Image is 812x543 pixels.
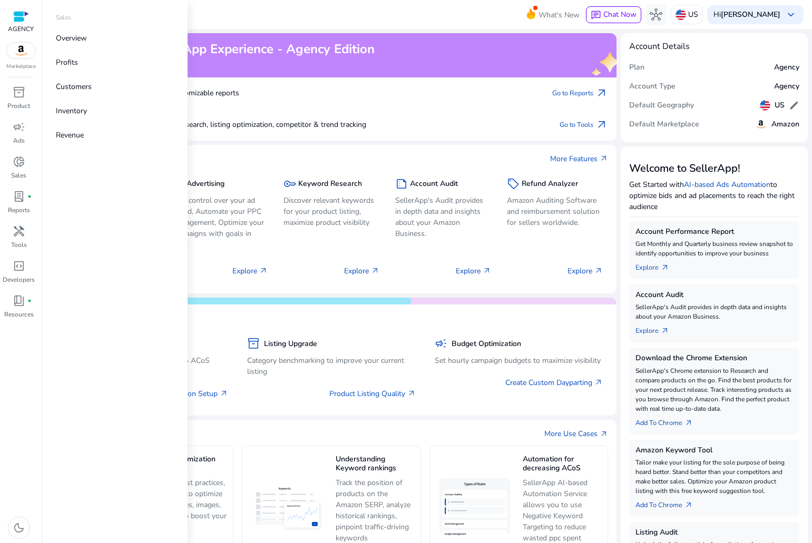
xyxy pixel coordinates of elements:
span: dark_mode [13,521,25,534]
span: lab_profile [13,190,25,203]
p: Overview [56,33,87,44]
p: Hi [713,11,780,18]
a: AI-based Ads Automation [684,180,770,190]
p: Discover best practices, Learn how to optimize product titles, images, and more to boost your ran... [149,477,228,532]
span: code_blocks [13,260,25,272]
b: [PERSON_NAME] [721,9,780,19]
p: Explore [568,265,603,277]
span: arrow_outward [684,419,693,427]
h5: Listing Audit [635,528,793,537]
a: More Use Casesarrow_outward [544,428,608,439]
p: Set hourly campaign budgets to maximize visibility [435,355,603,366]
span: arrow_outward [220,389,228,398]
p: Keyword research, listing optimization, competitor & trend tracking [74,119,366,130]
h5: Keyword Research [298,180,362,189]
img: us.svg [676,9,686,20]
a: Go to Toolsarrow_outward [560,117,608,132]
span: chat [591,10,601,21]
a: Product Listing Quality [329,388,416,399]
span: arrow_outward [594,378,603,387]
span: hub [650,8,662,21]
h5: Plan [629,63,644,72]
span: keyboard_arrow_down [785,8,797,21]
h5: Listing Optimization [149,455,228,473]
p: SellerApp's Audit provides in depth data and insights about your Amazon Business. [635,302,793,321]
span: donut_small [13,155,25,168]
h5: Account Type [629,82,676,91]
span: campaign [13,121,25,133]
h3: Welcome to SellerApp! [629,162,799,175]
h5: Default Geography [629,101,694,110]
h5: Automation for decreasing ACoS [523,455,602,473]
h5: Account Performance Report [635,228,793,236]
button: hub [645,4,667,25]
span: arrow_outward [661,327,669,335]
h5: Agency [774,82,799,91]
a: More Featuresarrow_outward [550,153,608,164]
a: Add To Chrome [635,413,701,428]
span: campaign [435,337,447,350]
span: arrow_outward [661,263,669,272]
img: amazon.svg [7,43,35,58]
img: amazon.svg [755,118,767,131]
span: arrow_outward [594,266,603,275]
h4: Thank you for logging back! [59,59,375,69]
p: Take control over your ad spend, Automate your PPC Management, Optimize your campaigns with goals... [172,195,268,250]
img: us.svg [760,100,770,111]
span: inventory_2 [13,86,25,98]
h5: Refund Analyzer [522,180,578,189]
p: Customers [56,81,92,92]
p: AGENCY [8,24,34,34]
span: inventory_2 [247,337,260,350]
span: edit [789,100,799,111]
p: Category benchmarking to improve your current listing [247,355,415,377]
a: Go to Reportsarrow_outward [552,86,608,101]
span: key [283,177,296,190]
span: arrow_outward [259,266,268,275]
span: arrow_outward [407,389,416,398]
p: Tools [11,240,27,250]
p: Discover relevant keywords for your product listing, maximize product visibility [283,195,379,228]
p: Sales [56,13,71,22]
span: arrow_outward [684,501,693,509]
span: arrow_outward [371,266,379,275]
p: Explore [344,265,379,277]
h2: Maximize your SellerApp Experience - Agency Edition [59,42,375,57]
p: Profits [56,57,78,68]
p: Get Monthly and Quarterly business review snapshot to identify opportunities to improve your busi... [635,239,793,258]
h4: Account Details [629,42,690,52]
span: arrow_outward [600,154,608,163]
h5: Agency [774,63,799,72]
button: chatChat Now [586,6,641,23]
a: Create Custom Dayparting [505,377,603,388]
span: fiber_manual_record [27,299,32,303]
a: Add To Chrome [635,496,701,510]
a: Explorearrow_outward [635,321,678,336]
p: Marketplace [6,63,36,71]
p: Explore [232,265,268,277]
p: Product [7,101,30,111]
h5: Listing Upgrade [264,340,317,349]
a: Explorearrow_outward [635,258,678,273]
span: fiber_manual_record [27,194,32,199]
span: Chat Now [603,9,637,19]
p: Ads [13,136,25,145]
span: summarize [395,177,408,190]
h5: Advertising [187,180,224,189]
p: Reports [8,205,30,215]
h5: US [775,101,785,110]
p: SellerApp's Audit provides in depth data and insights about your Amazon Business. [395,195,491,239]
p: Amazon Auditing Software and reimbursement solution for sellers worldwide. [507,195,603,228]
h5: Understanding Keyword rankings [336,455,415,473]
h5: Account Audit [635,291,793,300]
h5: Amazon Keyword Tool [635,446,793,455]
h5: Default Marketplace [629,120,699,129]
span: arrow_outward [600,430,608,438]
span: arrow_outward [595,87,608,100]
p: Inventory [56,105,87,116]
h5: Download the Chrome Extension [635,354,793,363]
span: book_4 [13,294,25,307]
span: What's New [539,6,580,24]
p: Explore [456,265,491,277]
h5: Account Audit [410,180,458,189]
